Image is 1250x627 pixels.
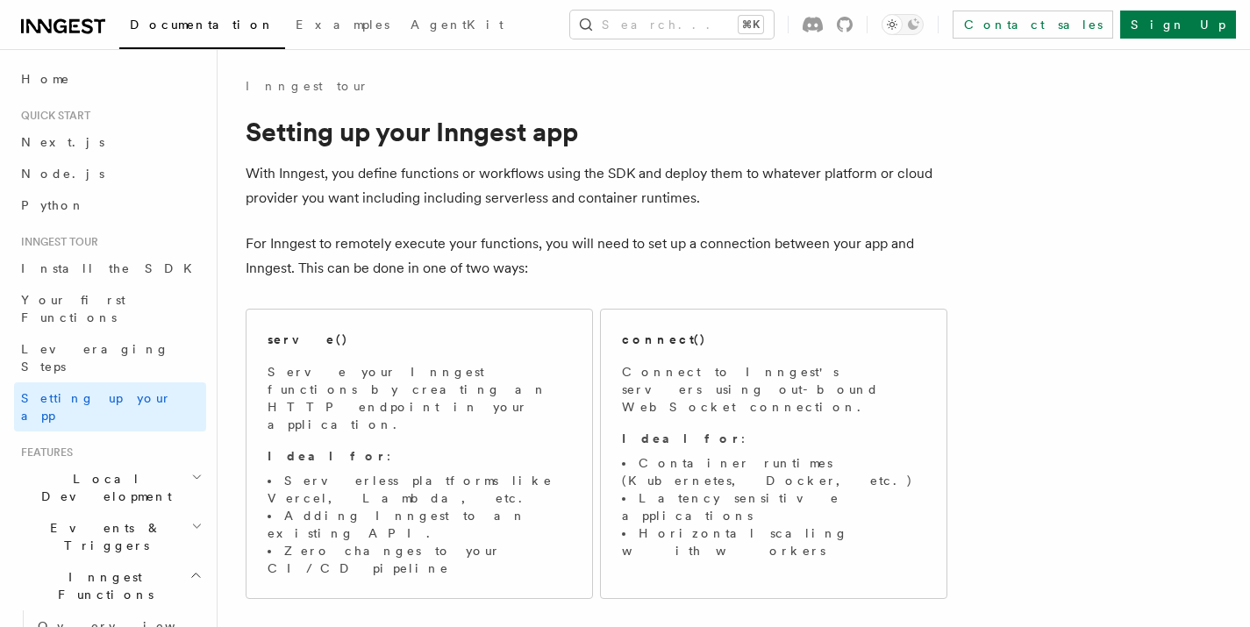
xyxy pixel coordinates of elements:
span: Next.js [21,135,104,149]
span: Node.js [21,167,104,181]
li: Zero changes to your CI/CD pipeline [268,542,571,577]
span: Inngest Functions [14,568,189,603]
a: Inngest tour [246,77,368,95]
button: Events & Triggers [14,512,206,561]
p: Serve your Inngest functions by creating an HTTP endpoint in your application. [268,363,571,433]
a: Node.js [14,158,206,189]
span: Leveraging Steps [21,342,169,374]
a: serve()Serve your Inngest functions by creating an HTTP endpoint in your application.Ideal for:Se... [246,309,593,599]
p: With Inngest, you define functions or workflows using the SDK and deploy them to whatever platfor... [246,161,947,210]
span: Setting up your app [21,391,172,423]
a: Install the SDK [14,253,206,284]
button: Inngest Functions [14,561,206,610]
span: Documentation [130,18,275,32]
span: Local Development [14,470,191,505]
h1: Setting up your Inngest app [246,116,947,147]
a: Leveraging Steps [14,333,206,382]
li: Serverless platforms like Vercel, Lambda, etc. [268,472,571,507]
li: Latency sensitive applications [622,489,925,524]
a: Home [14,63,206,95]
p: Connect to Inngest's servers using out-bound WebSocket connection. [622,363,925,416]
button: Search...⌘K [570,11,774,39]
a: Sign Up [1120,11,1236,39]
a: Documentation [119,5,285,49]
strong: Ideal for [622,431,741,445]
span: Inngest tour [14,235,98,249]
h2: serve() [268,331,348,348]
a: Python [14,189,206,221]
button: Toggle dark mode [882,14,924,35]
span: Your first Functions [21,293,125,324]
p: For Inngest to remotely execute your functions, you will need to set up a connection between your... [246,232,947,281]
button: Local Development [14,463,206,512]
li: Container runtimes (Kubernetes, Docker, etc.) [622,454,925,489]
p: : [268,447,571,465]
strong: Ideal for [268,449,387,463]
li: Adding Inngest to an existing API. [268,507,571,542]
a: Examples [285,5,400,47]
span: Events & Triggers [14,519,191,554]
span: Features [14,445,73,460]
a: connect()Connect to Inngest's servers using out-bound WebSocket connection.Ideal for:Container ru... [600,309,947,599]
span: Quick start [14,109,90,123]
a: Next.js [14,126,206,158]
a: AgentKit [400,5,514,47]
a: Setting up your app [14,382,206,431]
a: Contact sales [953,11,1113,39]
span: Home [21,70,70,88]
span: AgentKit [411,18,504,32]
li: Horizontal scaling with workers [622,524,925,559]
a: Your first Functions [14,284,206,333]
span: Examples [296,18,389,32]
p: : [622,430,925,447]
span: Install the SDK [21,261,203,275]
kbd: ⌘K [739,16,763,33]
h2: connect() [622,331,706,348]
span: Python [21,198,85,212]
